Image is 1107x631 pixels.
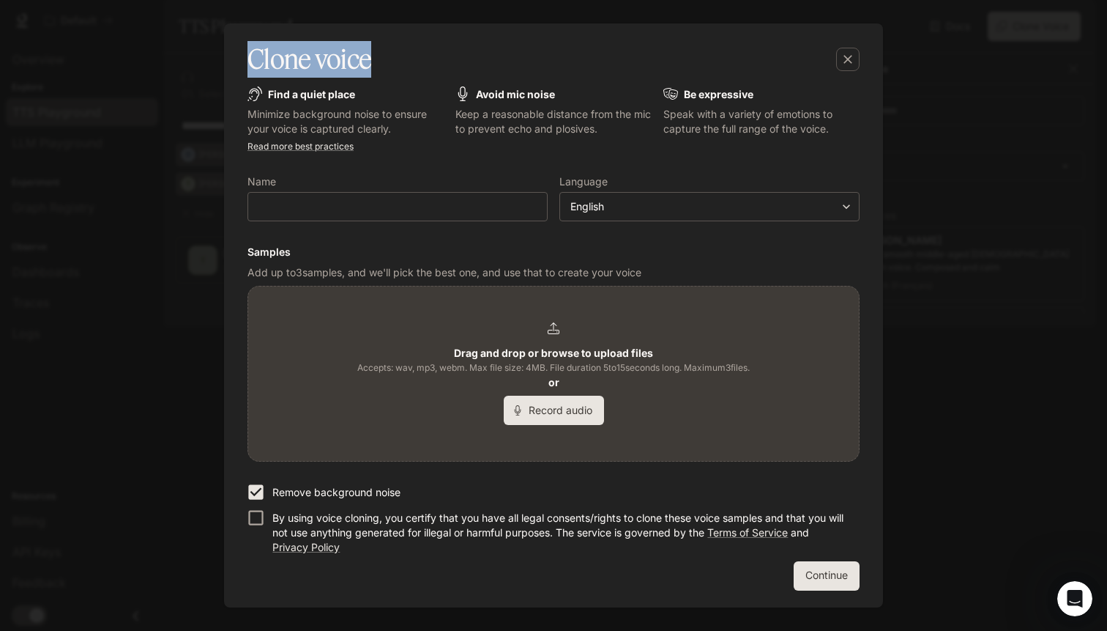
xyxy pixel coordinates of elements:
[454,347,653,359] b: Drag and drop or browse to upload files
[247,141,354,152] a: Read more best practices
[548,376,559,388] b: or
[247,41,371,78] h5: Clone voice
[357,361,750,375] span: Accepts: wav, mp3, webm. Max file size: 4MB. File duration 5 to 15 seconds long. Maximum 3 files.
[247,107,444,136] p: Minimize background noise to ensure your voice is captured clearly.
[560,199,859,214] div: English
[663,107,860,136] p: Speak with a variety of emotions to capture the full range of the voice.
[455,107,652,136] p: Keep a reasonable distance from the mic to prevent echo and plosives.
[247,177,276,187] p: Name
[504,396,604,425] button: Record audio
[794,561,860,591] button: Continue
[272,485,400,500] p: Remove background noise
[268,88,355,100] b: Find a quiet place
[272,541,340,553] a: Privacy Policy
[559,177,608,187] p: Language
[1057,581,1092,616] iframe: Intercom live chat
[684,88,753,100] b: Be expressive
[707,526,788,539] a: Terms of Service
[247,265,860,280] p: Add up to 3 samples, and we'll pick the best one, and use that to create your voice
[476,88,555,100] b: Avoid mic noise
[570,199,835,214] div: English
[272,511,848,555] p: By using voice cloning, you certify that you have all legal consents/rights to clone these voice ...
[247,245,860,259] h6: Samples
